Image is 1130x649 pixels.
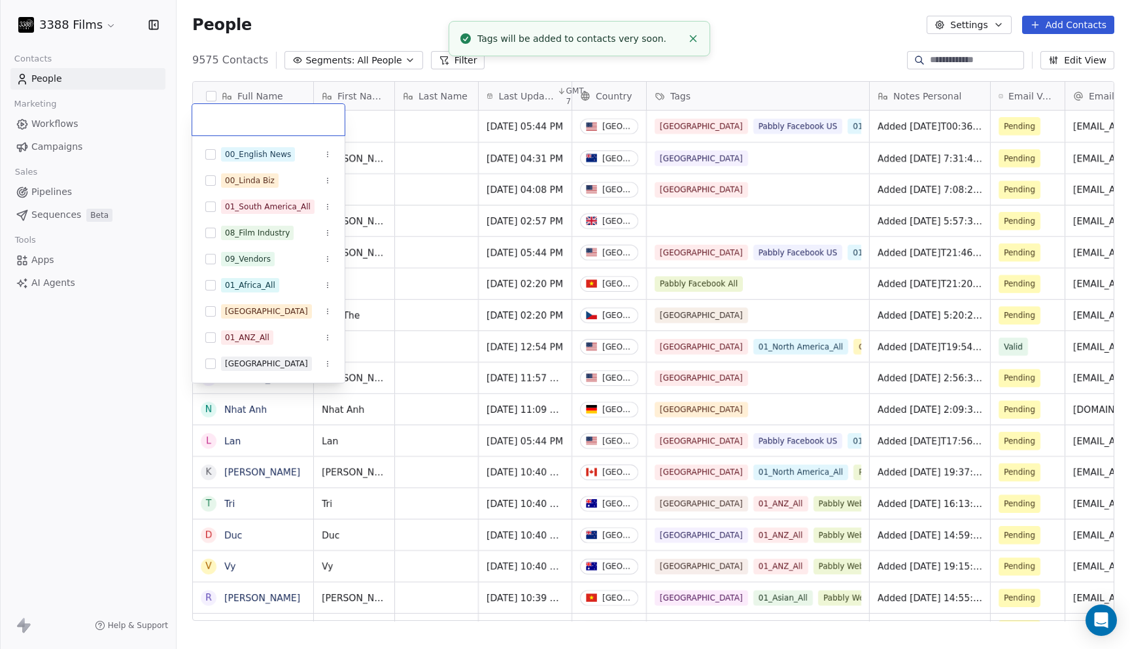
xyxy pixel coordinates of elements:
[225,175,275,186] div: 00_Linda Biz
[225,227,290,239] div: 08_Film Industry
[225,253,271,265] div: 09_Vendors
[225,358,308,370] div: [GEOGRAPHIC_DATA]
[685,30,702,47] button: Close toast
[225,279,275,291] div: 01_Africa_All
[225,306,308,317] div: [GEOGRAPHIC_DATA]
[225,201,311,213] div: 01_South America_All
[225,149,291,160] div: 00_English News
[225,332,269,343] div: 01_ANZ_All
[477,32,682,46] div: Tags will be added to contacts very soon.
